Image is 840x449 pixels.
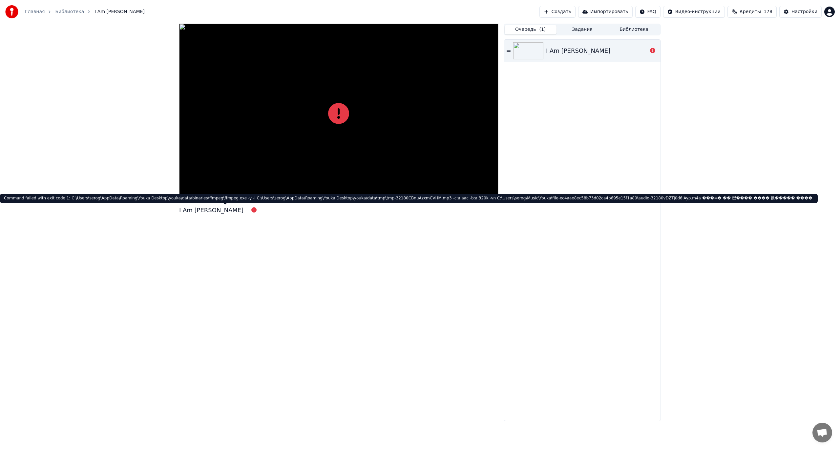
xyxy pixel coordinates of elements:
[179,206,243,215] div: I Am [PERSON_NAME]
[556,25,608,34] button: Задания
[539,6,576,18] button: Создать
[578,6,633,18] button: Импортировать
[546,46,610,55] div: I Am [PERSON_NAME]
[727,6,777,18] button: Кредиты178
[635,6,661,18] button: FAQ
[25,9,145,15] nav: breadcrumb
[663,6,725,18] button: Видео-инструкции
[505,25,556,34] button: Очередь
[791,9,817,15] div: Настройки
[812,423,832,442] div: Открытый чат
[25,9,45,15] a: Главная
[608,25,660,34] button: Библиотека
[5,5,18,18] img: youka
[55,9,84,15] a: Библиотека
[740,9,761,15] span: Кредиты
[94,9,145,15] span: I Am [PERSON_NAME]
[539,26,546,33] span: ( 1 )
[764,9,772,15] span: 178
[779,6,822,18] button: Настройки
